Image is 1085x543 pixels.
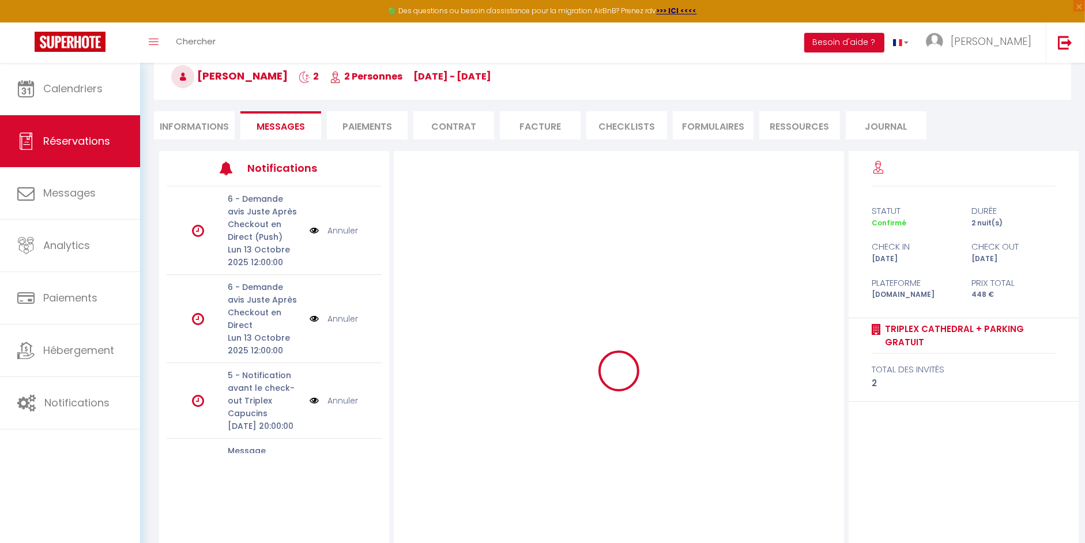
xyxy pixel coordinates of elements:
[327,394,358,407] a: Annuler
[846,111,926,139] li: Journal
[327,312,358,325] a: Annuler
[35,32,106,52] img: Super Booking
[926,33,943,50] img: ...
[228,444,302,482] p: Message prestataire la veille du ménage
[257,120,305,133] span: Messages
[872,218,906,228] span: Confirmé
[330,70,402,83] span: 2 Personnes
[43,81,103,96] span: Calendriers
[43,343,114,357] span: Hébergement
[176,35,216,47] span: Chercher
[228,281,302,331] p: 6 - Demande avis Juste Après Checkout en Direct
[864,254,964,265] div: [DATE]
[413,111,494,139] li: Contrat
[872,376,1056,390] div: 2
[167,22,224,63] a: Chercher
[310,224,319,237] img: NO IMAGE
[586,111,667,139] li: CHECKLISTS
[228,420,302,432] p: [DATE] 20:00:00
[964,240,1064,254] div: check out
[43,238,90,252] span: Analytics
[413,70,491,83] span: [DATE] - [DATE]
[327,224,358,237] a: Annuler
[500,111,581,139] li: Facture
[951,34,1031,48] span: [PERSON_NAME]
[44,395,110,410] span: Notifications
[310,394,319,407] img: NO IMAGE
[759,111,840,139] li: Ressources
[247,155,337,181] h3: Notifications
[310,312,319,325] img: NO IMAGE
[964,289,1064,300] div: 448 €
[964,276,1064,290] div: Prix total
[964,254,1064,265] div: [DATE]
[864,276,964,290] div: Plateforme
[881,322,1056,349] a: Triplex Cathedral + Parking Gratuit
[154,111,235,139] li: Informations
[171,69,288,83] span: [PERSON_NAME]
[43,134,110,148] span: Réservations
[43,291,97,305] span: Paiements
[673,111,754,139] li: FORMULAIRES
[299,70,319,83] span: 2
[864,289,964,300] div: [DOMAIN_NAME]
[327,111,408,139] li: Paiements
[228,243,302,269] p: Lun 13 Octobre 2025 12:00:00
[657,6,697,16] a: >>> ICI <<<<
[228,369,302,420] p: 5 - Notification avant le check-out Triplex Capucins
[917,22,1046,63] a: ... [PERSON_NAME]
[228,331,302,357] p: Lun 13 Octobre 2025 12:00:00
[43,186,96,200] span: Messages
[964,218,1064,229] div: 2 nuit(s)
[228,193,302,243] p: 6 - Demande avis Juste Après Checkout en Direct (Push)
[964,204,1064,218] div: durée
[804,33,884,52] button: Besoin d'aide ?
[864,204,964,218] div: statut
[864,240,964,254] div: check in
[1058,35,1072,50] img: logout
[872,363,1056,376] div: total des invités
